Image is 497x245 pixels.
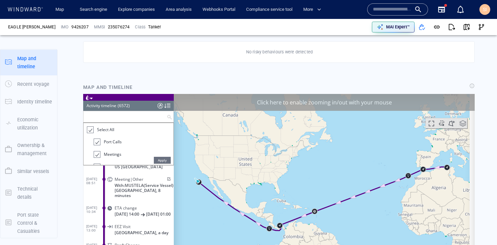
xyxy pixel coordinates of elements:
p: Ownership & management [17,141,52,158]
a: Improve this map [356,204,390,209]
div: Map and timeline [80,80,135,94]
button: Visual Link Analysis [474,20,489,34]
button: Get link [429,20,444,34]
p: Economic utilization [17,116,52,132]
button: Map [50,4,72,16]
button: View on map [459,20,474,34]
a: Area analysis [163,4,194,16]
span: [DATE] 08:51 [3,83,21,91]
button: Create an AOI. [363,24,374,34]
a: Ownership & management [0,146,57,152]
a: Search engine [77,4,110,16]
iframe: Chat [468,215,492,240]
dl: [DATE] 23:47Draft Change1312.8 [3,144,91,163]
span: Meetings [21,57,38,63]
span: ETA change [31,112,54,117]
span: With: (Service Vessel) [31,89,90,94]
p: Map and timeline [17,54,52,71]
button: Explore companies [115,4,158,16]
dl: [DATE] 18:05Enter International Waters[GEOGRAPHIC_DATA], 10 hours [3,186,91,210]
span: [DATE] 23:47 [3,149,21,157]
div: Meetings [10,57,38,64]
div: tooltips.createAOI [363,24,374,34]
a: Recent voyage [0,81,57,87]
span: EEZ Visit [31,130,47,135]
button: SI [478,3,492,16]
span: SI [483,7,487,12]
dl: [DATE] 08:51Meeting|OtherWith:MUSTELA(Service Vessel)[GEOGRAPHIC_DATA], 8 minutes [3,78,91,107]
span: More [303,6,321,14]
span: [GEOGRAPHIC_DATA], 10 hours [31,197,91,207]
p: No risky behaviours were detected [246,49,313,55]
a: Map [53,4,69,16]
div: Activity timeline [3,7,33,17]
a: Identity timeline [0,98,57,105]
span: MUSTELA [42,89,61,94]
span: Enter International Waters [31,191,81,196]
span: Entered North East Pacific Ocean for the first time [31,173,91,183]
span: Apply [71,63,88,70]
p: MAI Expert™ [386,24,410,30]
span: Select All [14,33,31,39]
button: Map and timeline [0,50,57,76]
dl: [DATE] 13:00EEZ Visit[GEOGRAPHIC_DATA], a day [3,125,91,144]
dl: [DATE] 18:05First visitEntered North East Pacific Ocean for the first time [3,163,91,186]
button: 38 days[DATE]-[DATE] [94,171,159,182]
div: Notification center [456,5,465,14]
div: Port Calls [10,45,39,51]
div: (6572) [34,7,47,17]
span: [DATE] 13:00 [3,130,21,138]
span: EAGLE HAMILTON [8,24,55,30]
span: 13 [31,155,36,160]
a: Compliance service tool [243,4,295,16]
div: Alerts [10,70,32,76]
div: 1000km [94,189,113,196]
button: Economic utilization [0,111,57,137]
div: Tanker [148,24,161,30]
p: Port state Control & Casualties [17,211,52,236]
a: Mapbox [302,204,321,209]
p: Identity timeline [17,98,52,106]
a: Economic utilization [0,120,57,126]
span: Alerts [21,70,32,76]
div: Select All [4,32,31,39]
span: Draft Change [31,149,57,154]
div: 235076274 [108,24,130,30]
span: Meeting|Other [31,83,60,88]
span: Edit activity risk [82,83,88,87]
span: First visit [31,167,48,172]
span: Port Calls [21,45,39,51]
div: Toggle map information layers [374,24,384,34]
span: [DATE] 18:05 [3,167,21,175]
p: IMO [61,24,69,30]
p: Class [135,24,145,30]
span: [GEOGRAPHIC_DATA], 8 minutes [31,94,91,104]
a: Similar vessels [0,168,57,174]
div: Toggle vessel historical path [353,24,363,34]
p: Similar vessels [17,167,49,175]
div: EAGLE [PERSON_NAME] [8,24,55,30]
button: Port state Control & Casualties [0,206,57,240]
a: OpenStreetMap [322,204,354,209]
p: MMSI [94,24,105,30]
dl: [DATE] 10:34ETA change[DATE] 14:00[DATE] 01:00 [3,107,91,125]
span: 9426207 [71,24,88,30]
button: Technical details [0,180,57,206]
div: Focus on vessel path [342,24,353,34]
button: Identity timeline [0,93,57,111]
span: [GEOGRAPHIC_DATA], a day [31,136,85,141]
span: [DATE] 18:05 [3,191,21,199]
button: MAI Expert™ [372,22,415,32]
span: 12.8 [43,155,51,160]
button: Recent voyage [0,75,57,93]
button: Webhooks Portal [200,4,238,16]
button: More [301,4,327,16]
button: Add to vessel list [415,20,429,34]
div: Compliance Activities [74,7,80,17]
a: Technical details [0,189,57,196]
